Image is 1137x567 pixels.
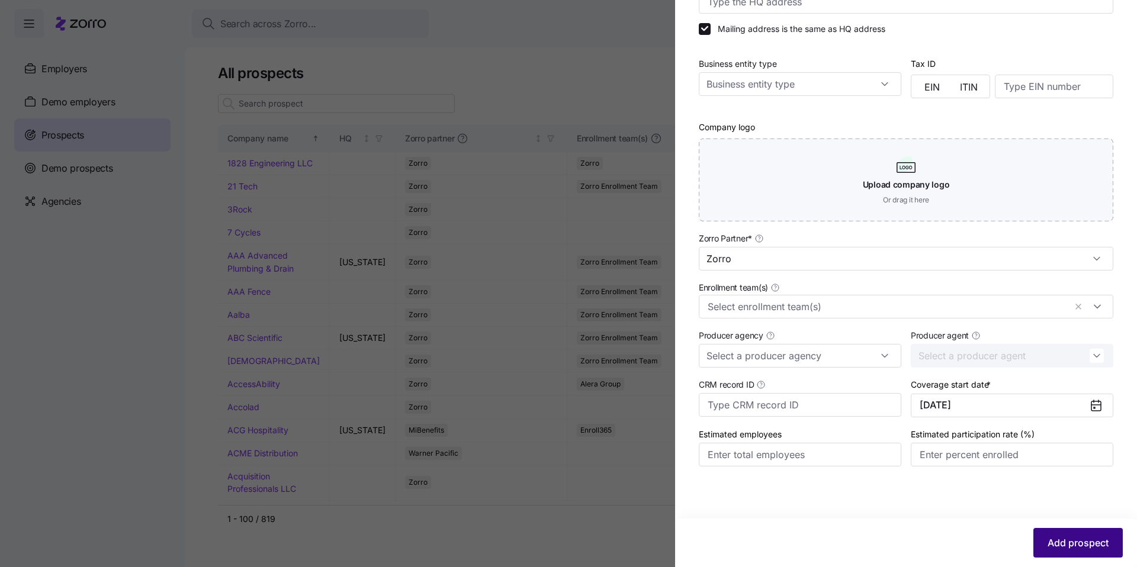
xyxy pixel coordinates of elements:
[699,344,901,368] input: Select a producer agency
[699,57,777,70] label: Business entity type
[911,428,1035,441] label: Estimated participation rate (%)
[911,394,1113,417] button: [DATE]
[699,72,901,96] input: Business entity type
[911,378,993,391] label: Coverage start date
[911,57,936,70] label: Tax ID
[1033,528,1123,558] button: Add prospect
[699,379,754,391] span: CRM record ID
[960,82,978,92] span: ITIN
[995,75,1113,98] input: Type EIN number
[911,330,969,342] span: Producer agent
[699,233,752,244] span: Zorro Partner *
[711,23,885,35] label: Mailing address is the same as HQ address
[924,82,940,92] span: EIN
[911,344,1113,368] input: Select a producer agent
[699,443,901,466] input: Enter total employees
[699,393,901,417] input: Type CRM record ID
[699,428,782,441] label: Estimated employees
[699,121,755,134] label: Company logo
[1048,536,1109,550] span: Add prospect
[699,247,1113,270] input: Select a partner
[708,299,1065,314] input: Select enrollment team(s)
[699,282,768,294] span: Enrollment team(s)
[911,443,1113,466] input: Enter percent enrolled
[699,330,763,342] span: Producer agency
